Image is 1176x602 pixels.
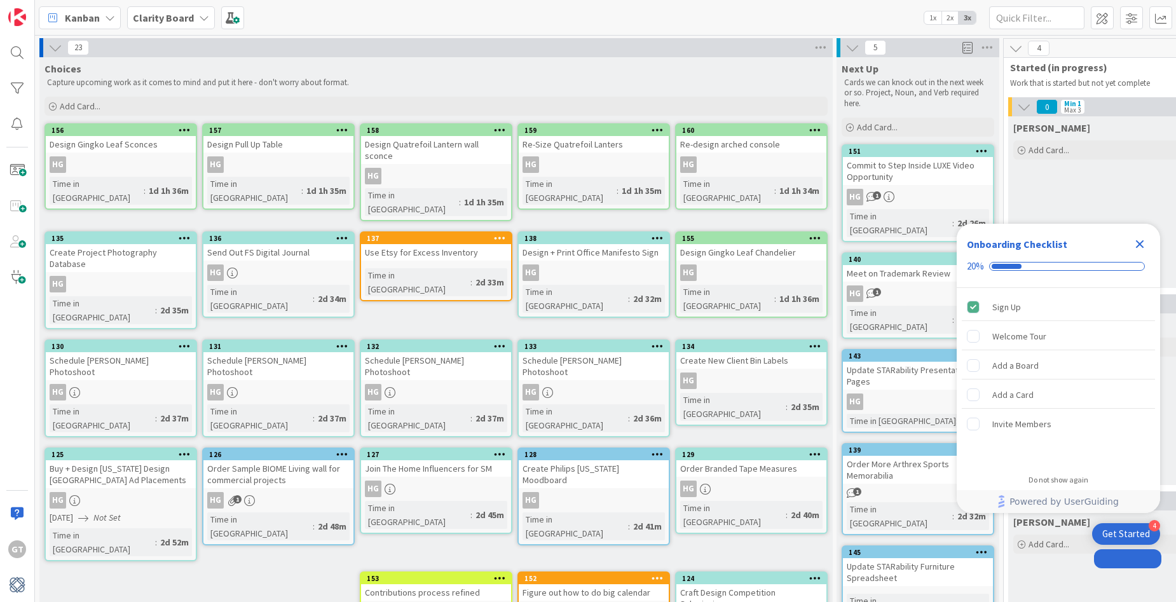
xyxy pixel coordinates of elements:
div: Sign Up [992,299,1021,315]
div: 139 [843,444,993,456]
div: 145Update STARability Furniture Spreadsheet [843,547,993,586]
div: 133Schedule [PERSON_NAME] Photoshoot [519,341,669,380]
div: HG [519,264,669,281]
span: 3x [959,11,976,24]
div: 139 [849,446,993,455]
div: HG [680,156,697,173]
div: Schedule [PERSON_NAME] Photoshoot [46,352,196,380]
div: Use Etsy for Excess Inventory [361,244,511,261]
div: HG [365,481,381,497]
div: 2d 33m [472,275,507,289]
div: 1d 1h 36m [146,184,192,198]
div: Time in [GEOGRAPHIC_DATA] [680,285,774,313]
div: 124 [676,573,826,584]
div: Re-design arched console [676,136,826,153]
div: 135Create Project Photography Database [46,233,196,272]
div: Order Sample BIOME Living wall for commercial projects [203,460,353,488]
span: 1 [873,191,881,200]
div: 126 [203,449,353,460]
span: 1x [924,11,941,24]
div: Checklist items [957,288,1160,467]
div: Time in [GEOGRAPHIC_DATA] [847,414,956,428]
span: : [313,292,315,306]
div: 131 [203,341,353,352]
span: : [313,411,315,425]
a: 127Join The Home Influencers for SMHGTime in [GEOGRAPHIC_DATA]:2d 45m [360,448,512,534]
div: 138Design + Print Office Manifesto Sign [519,233,669,261]
div: 155Design Gingko Leaf Chandelier [676,233,826,261]
div: Design Gingko Leaf Chandelier [676,244,826,261]
div: Add a Card [992,387,1034,402]
span: : [313,519,315,533]
a: 155Design Gingko Leaf ChandelierHGTime in [GEOGRAPHIC_DATA]:1d 1h 36m [675,231,828,318]
span: : [956,414,958,428]
div: 138 [519,233,669,244]
div: Time in [GEOGRAPHIC_DATA] [847,306,952,334]
span: Powered by UserGuiding [1009,494,1119,509]
div: 145 [843,547,993,558]
img: Visit kanbanzone.com [8,8,26,26]
input: Quick Filter... [989,6,1084,29]
div: Invite Members is incomplete. [962,410,1155,438]
div: Time in [GEOGRAPHIC_DATA] [847,502,952,530]
a: 134Create New Client Bin LabelsHGTime in [GEOGRAPHIC_DATA]:2d 35m [675,339,828,426]
div: HG [46,156,196,173]
a: 156Design Gingko Leaf SconcesHGTime in [GEOGRAPHIC_DATA]:1d 1h 36m [44,123,197,210]
span: : [155,535,157,549]
div: 156Design Gingko Leaf Sconces [46,125,196,153]
span: 1 [233,495,242,503]
div: 139Order More Arthrex Sports Memorabilia [843,444,993,484]
div: 151Commit to Step Inside LUXE Video Opportunity [843,146,993,185]
div: 2d 45m [472,508,507,522]
div: 127 [367,450,511,459]
div: 133 [519,341,669,352]
div: 153Contributions process refined [361,573,511,601]
div: Create New Client Bin Labels [676,352,826,369]
div: HG [361,481,511,497]
div: HG [519,384,669,400]
span: : [786,508,788,522]
span: : [628,292,630,306]
div: 1d 1h 35m [619,184,665,198]
div: 133 [524,342,669,351]
img: avatar [8,576,26,594]
span: 23 [67,40,89,55]
div: 143 [849,352,993,360]
div: 135 [46,233,196,244]
span: 0 [1036,99,1058,114]
span: : [952,216,954,230]
div: 152 [524,574,669,583]
div: 20% [967,261,984,272]
div: HG [203,156,353,173]
a: 126Order Sample BIOME Living wall for commercial projectsHGTime in [GEOGRAPHIC_DATA]:2d 48m [202,448,355,545]
div: Time in [GEOGRAPHIC_DATA] [680,393,786,421]
div: HG [680,373,697,389]
div: 159 [519,125,669,136]
div: 129 [682,450,826,459]
div: HG [365,384,381,400]
div: HG [519,492,669,509]
div: 136 [209,234,353,243]
a: 135Create Project Photography DatabaseHGTime in [GEOGRAPHIC_DATA]:2d 35m [44,231,197,329]
span: Add Card... [857,121,898,133]
span: 4 [1028,41,1050,56]
div: 128 [524,450,669,459]
div: Add a Card is incomplete. [962,381,1155,409]
div: HG [676,156,826,173]
div: Invite Members [992,416,1051,432]
span: : [301,184,303,198]
div: Time in [GEOGRAPHIC_DATA] [50,296,155,324]
div: HG [523,384,539,400]
a: 160Re-design arched consoleHGTime in [GEOGRAPHIC_DATA]:1d 1h 34m [675,123,828,210]
div: 140 [849,255,993,264]
b: Clarity Board [133,11,194,24]
div: Time in [GEOGRAPHIC_DATA] [680,177,774,205]
a: 133Schedule [PERSON_NAME] PhotoshootHGTime in [GEOGRAPHIC_DATA]:2d 36m [517,339,670,437]
div: Update STARability Presentation Pages [843,362,993,390]
div: 1d 1h 35m [303,184,350,198]
div: 156 [46,125,196,136]
div: HG [361,384,511,400]
div: 126Order Sample BIOME Living wall for commercial projects [203,449,353,488]
div: 159 [524,126,669,135]
div: 157 [203,125,353,136]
